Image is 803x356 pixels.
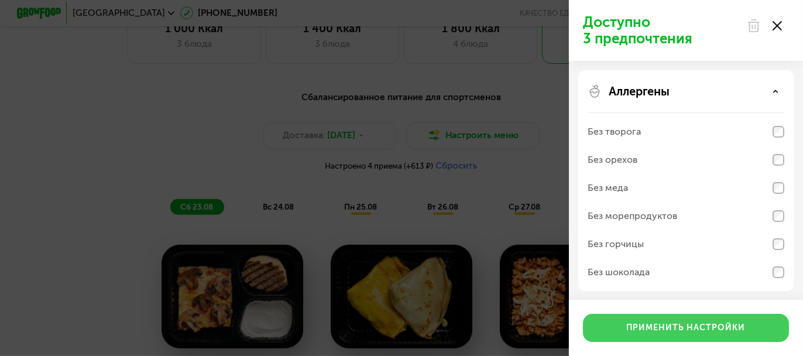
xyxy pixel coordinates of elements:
p: Аллергены [609,84,670,98]
div: Без горчицы [588,237,644,251]
div: Без орехов [588,153,637,167]
div: Применить настройки [627,322,746,334]
div: Без меда [588,181,628,195]
div: Без творога [588,125,641,139]
p: Доступно 3 предпочтения [583,14,740,47]
div: Без шоколада [588,265,650,279]
button: Применить настройки [583,314,789,342]
div: Без морепродуктов [588,209,677,223]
